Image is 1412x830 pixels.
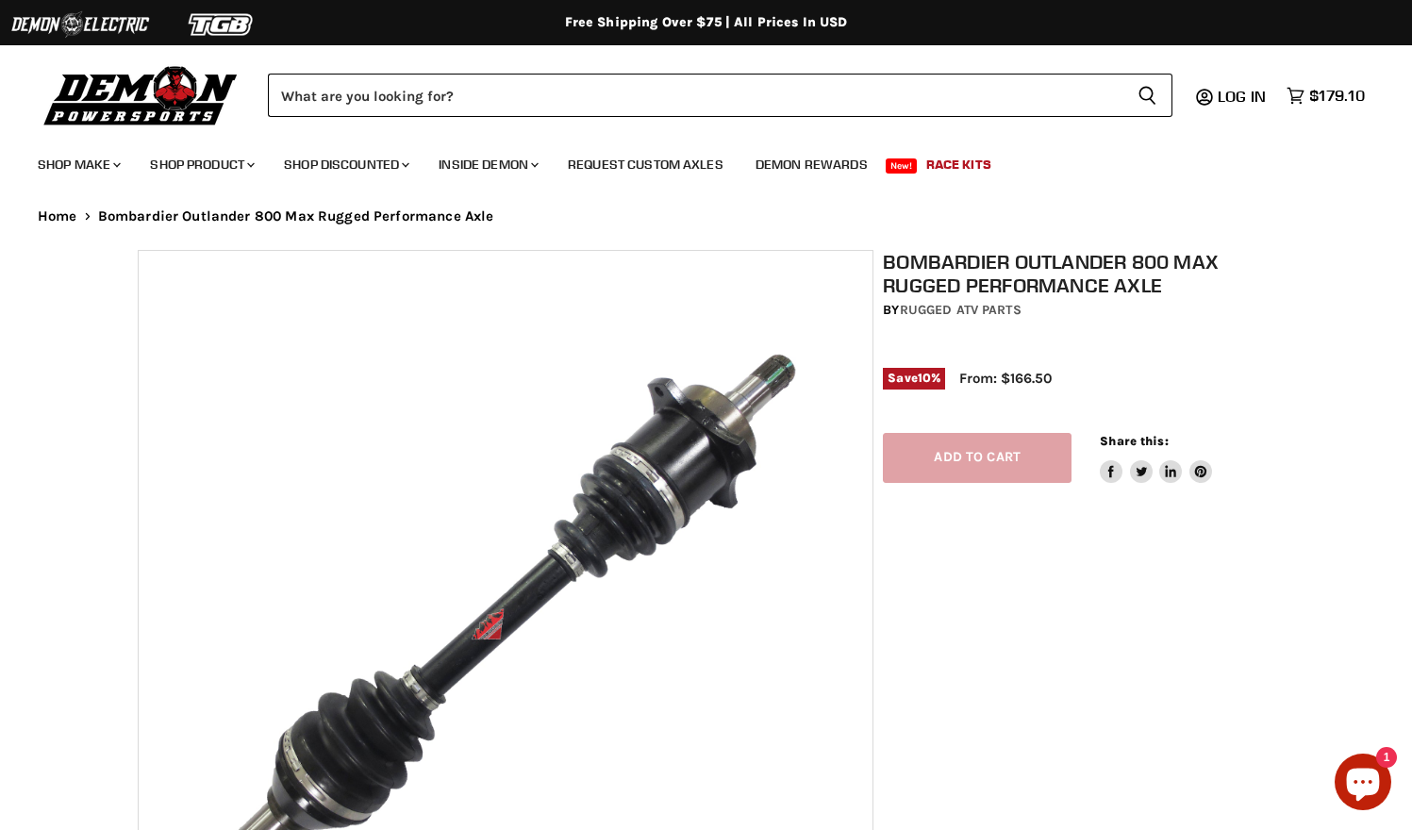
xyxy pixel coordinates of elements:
span: New! [886,158,918,174]
span: From: $166.50 [959,370,1052,387]
a: Shop Make [24,145,132,184]
a: Request Custom Axles [554,145,738,184]
aside: Share this: [1100,433,1212,483]
input: Search [268,74,1122,117]
div: by [883,300,1284,321]
span: $179.10 [1309,87,1365,105]
button: Search [1122,74,1172,117]
a: $179.10 [1277,82,1374,109]
ul: Main menu [24,138,1360,184]
a: Shop Product [136,145,266,184]
a: Log in [1209,88,1277,105]
span: 10 [918,371,931,385]
img: Demon Electric Logo 2 [9,7,151,42]
span: Bombardier Outlander 800 Max Rugged Performance Axle [98,208,494,224]
a: Rugged ATV Parts [900,302,1022,318]
span: Share this: [1100,434,1168,448]
span: Log in [1218,87,1266,106]
a: Demon Rewards [741,145,882,184]
form: Product [268,74,1172,117]
a: Home [38,208,77,224]
a: Inside Demon [424,145,550,184]
img: Demon Powersports [38,61,244,128]
h1: Bombardier Outlander 800 Max Rugged Performance Axle [883,250,1284,297]
a: Shop Discounted [270,145,421,184]
inbox-online-store-chat: Shopify online store chat [1329,754,1397,815]
span: Save % [883,368,945,389]
img: TGB Logo 2 [151,7,292,42]
a: Race Kits [912,145,1005,184]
